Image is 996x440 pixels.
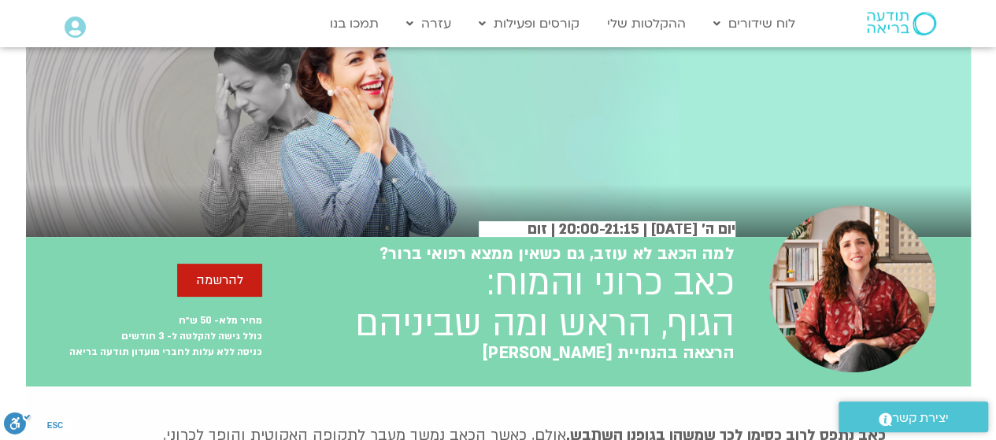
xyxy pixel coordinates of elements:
[482,344,734,363] h2: הרצאה בהנחיית [PERSON_NAME]
[196,273,243,287] span: להרשמה
[26,312,262,360] p: מחיר מלא- 50 ש״ח כולל גישה להקלטה ל- 3 חודשים כניסה ללא עלות לחברי מועדון תודעה בריאה
[471,9,587,39] a: קורסים ופעילות
[599,9,694,39] a: ההקלטות שלי
[355,263,735,345] h2: כאב כרוני והמוח: הגוף, הראש ומה שביניהם
[839,401,988,432] a: יצירת קשר
[892,408,949,429] span: יצירת קשר
[380,245,735,264] h2: למה הכאב לא עוזב, גם כשאין ממצא רפואי ברור?
[867,12,936,35] img: תודעה בריאה
[705,9,803,39] a: לוח שידורים
[322,9,387,39] a: תמכו בנו
[479,221,735,238] h2: יום ה׳ [DATE] | 20:00-21:15 | זום
[398,9,459,39] a: עזרה
[177,264,262,297] a: להרשמה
